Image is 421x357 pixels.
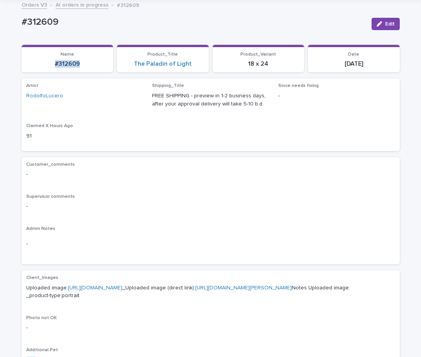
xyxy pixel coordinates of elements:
[26,275,58,280] span: Client_Images
[26,240,395,248] p: -
[372,18,400,30] button: Edit
[26,92,63,100] a: RodolfoLucero
[61,52,74,57] span: Name
[26,202,395,211] p: -
[147,52,178,57] span: Product_Title
[152,92,269,108] p: FREE SHIPPING - preview in 1-2 business days, after your approval delivery will take 5-10 b.d.
[26,124,73,128] span: Claimed X Hours Ago
[117,0,139,9] p: #312609
[22,17,365,28] p: #312609
[26,60,109,68] p: #312609
[313,60,395,68] p: [DATE]
[26,284,395,300] p: Uploaded image: _Uploaded image (direct link): Notes Uploaded image: _product-type:portrait
[134,60,192,68] a: The Paladin of Light
[26,316,57,320] span: Photo not OK
[278,92,395,100] p: -
[217,60,300,68] p: 18 x 24
[385,21,395,27] span: Edit
[26,162,75,167] span: Customer_comments
[240,52,276,57] span: Product_Variant
[26,83,38,88] span: Artist
[26,324,395,332] p: -
[26,226,55,231] span: Admin Notes
[26,170,395,178] p: -
[26,132,143,140] p: 91
[278,83,319,88] span: Since needs fixing
[152,83,184,88] span: Shipping_Title
[26,348,58,352] span: Additional Pet
[26,194,75,199] span: Supervisor comments
[348,52,359,57] span: Date
[68,285,122,291] a: [URL][DOMAIN_NAME]
[195,285,292,291] a: [URL][DOMAIN_NAME][PERSON_NAME]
